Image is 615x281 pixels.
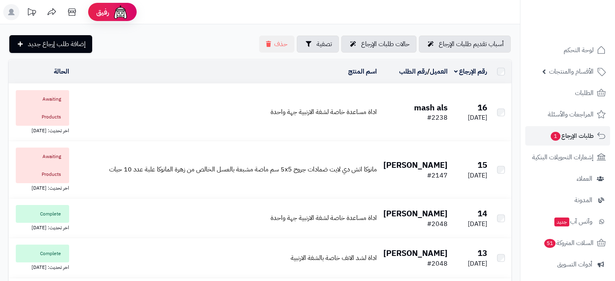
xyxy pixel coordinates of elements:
div: اخر تحديث: [DATE] [12,126,69,134]
span: طلبات الإرجاع [550,130,594,142]
span: أدوات التسويق [557,259,592,270]
span: Complete [16,205,69,223]
b: 16 [478,101,487,114]
td: / [380,60,451,83]
a: الطلبات [525,83,610,103]
a: أسباب تقديم طلبات الإرجاع [419,36,511,53]
span: [DATE] [468,259,487,268]
b: [PERSON_NAME] [383,159,448,171]
span: [DATE] [468,171,487,180]
span: #2238 [427,113,448,123]
a: المراجعات والأسئلة [525,105,610,124]
span: حذف [274,39,287,49]
span: إشعارات التحويلات البنكية [532,152,594,163]
b: [PERSON_NAME] [383,207,448,220]
a: السلات المتروكة51 [525,233,610,253]
span: المدونة [575,194,592,206]
span: 1 [550,131,561,141]
a: إشعارات التحويلات البنكية [525,148,610,167]
div: اخر تحديث: [DATE] [12,183,69,192]
img: logo-2.png [560,7,607,24]
a: اداة مساعدة خاصة لشفة الارنبية جهة واحدة [271,107,377,117]
button: حذف [259,36,294,53]
a: العملاء [525,169,610,188]
span: #2147 [427,171,448,180]
a: لوحة التحكم [525,40,610,60]
a: اداة مساعدة خاصة لشفة الارنبية جهة واحدة [271,213,377,223]
span: [DATE] [468,219,487,229]
span: المراجعات والأسئلة [548,109,594,120]
div: اخر تحديث: [DATE] [12,262,69,271]
a: العميل [430,67,448,76]
span: [DATE] [468,113,487,123]
span: جديد [554,218,569,226]
a: حالات طلبات الإرجاع [341,36,416,53]
span: لوحة التحكم [564,44,594,56]
span: أسباب تقديم طلبات الإرجاع [439,39,504,49]
a: أدوات التسويق [525,255,610,274]
a: الحالة [54,67,69,76]
a: مانوكا اتش دي لايت ضمادات جروح 5x5 سم ماصة مشبعة بالعسل الخالص من زهرة المانوكا علبة عدد 10 حبات [109,165,377,174]
span: تصفية [317,39,332,49]
a: اداة لشد الانف خاصة بالشفة الارنبية [291,253,377,263]
button: تصفية [297,36,339,53]
span: العملاء [577,173,592,184]
b: 15 [478,159,487,171]
span: السلات المتروكة [543,237,594,249]
span: 51 [544,239,556,248]
a: تحديثات المنصة [21,4,42,22]
a: المدونة [525,190,610,210]
span: وآتس آب [554,216,592,227]
span: إضافة طلب إرجاع جديد [28,39,86,49]
b: 14 [478,207,487,220]
a: إضافة طلب إرجاع جديد [9,35,92,53]
span: رفيق [96,7,109,17]
img: ai-face.png [112,4,129,20]
a: طلبات الإرجاع1 [525,126,610,146]
span: حالات طلبات الإرجاع [361,39,410,49]
div: اخر تحديث: [DATE] [12,223,69,231]
span: الطلبات [575,87,594,99]
span: #2048 [427,219,448,229]
span: Complete [16,245,69,262]
span: Awaiting Products [16,148,69,183]
span: #2048 [427,259,448,268]
a: اسم المنتج [348,67,377,76]
span: Awaiting Products [16,90,69,126]
b: mash als [414,101,448,114]
a: وآتس آبجديد [525,212,610,231]
b: [PERSON_NAME] [383,247,448,259]
b: 13 [478,247,487,259]
span: الأقسام والمنتجات [549,66,594,77]
a: رقم الطلب [399,67,427,76]
a: رقم الإرجاع [454,67,488,76]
